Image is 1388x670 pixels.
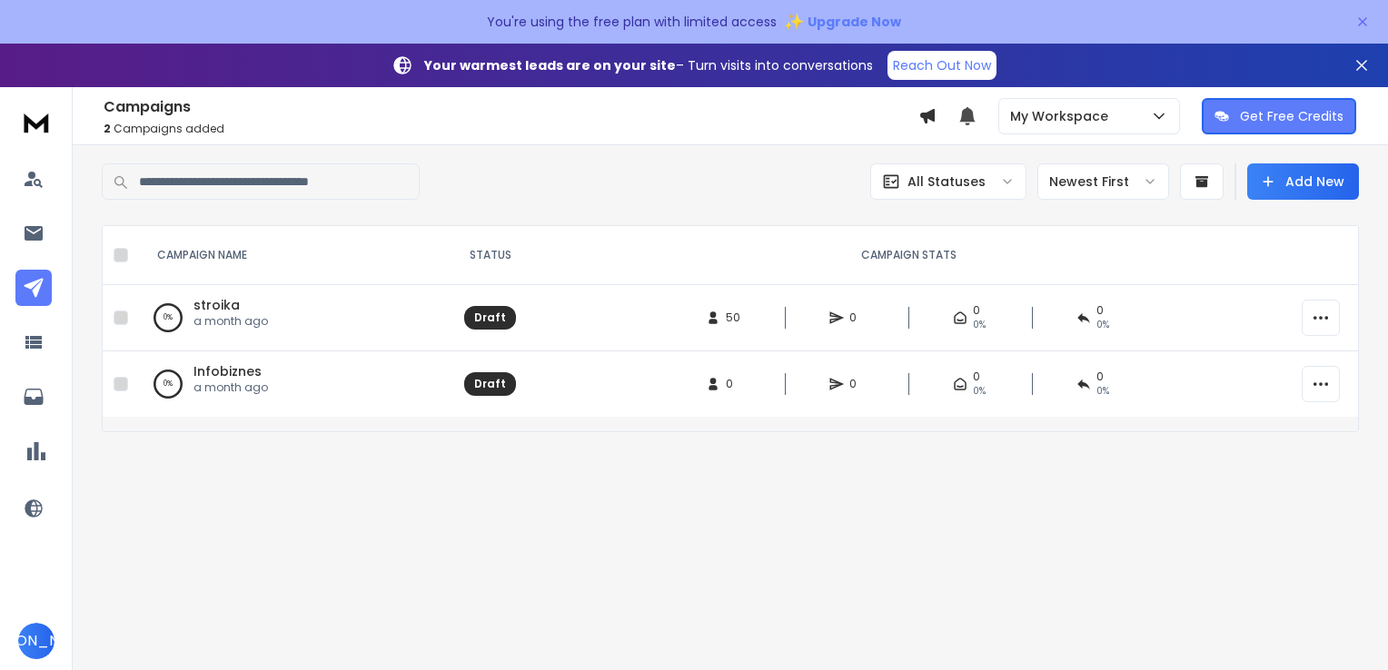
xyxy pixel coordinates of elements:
div: Draft [474,310,506,325]
button: Get Free Credits [1202,98,1356,134]
p: a month ago [193,380,268,395]
span: 0 [726,377,744,391]
div: Draft [474,377,506,391]
p: Reach Out Now [893,56,991,74]
p: 0 % [164,375,173,393]
span: 0 [849,377,867,391]
p: 0 % [164,309,173,327]
th: STATUS [453,226,527,285]
p: All Statuses [907,172,986,191]
button: Add New [1247,163,1359,200]
span: 0 [973,369,980,384]
span: 0% [1096,384,1109,399]
td: 0%stroikaa month ago [135,285,453,351]
button: [PERSON_NAME] [18,623,55,659]
span: 2 [104,121,111,136]
a: Infobiznes [193,362,262,380]
span: 0% [1096,318,1109,332]
p: a month ago [193,314,268,329]
a: Reach Out Now [887,51,996,80]
span: 0 [849,310,867,325]
span: 0 [973,303,980,318]
button: ✨Upgrade Now [784,4,901,40]
span: 0 [1096,369,1104,384]
p: Campaigns added [104,122,918,136]
a: stroika [193,296,240,314]
span: 0% [973,384,986,399]
span: ✨ [784,9,804,34]
h1: Campaigns [104,96,918,118]
button: Newest First [1037,163,1169,200]
span: 50 [726,310,744,325]
strong: Your warmest leads are on your site [424,56,676,74]
p: My Workspace [1010,107,1115,125]
span: 0% [973,318,986,332]
img: logo [18,105,55,139]
span: 0 [1096,303,1104,318]
p: Get Free Credits [1240,107,1343,125]
p: You're using the free plan with limited access [487,13,777,31]
span: Upgrade Now [808,13,901,31]
p: – Turn visits into conversations [424,56,873,74]
th: CAMPAIGN NAME [135,226,453,285]
th: CAMPAIGN STATS [527,226,1291,285]
td: 0%Infobiznesa month ago [135,351,453,418]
